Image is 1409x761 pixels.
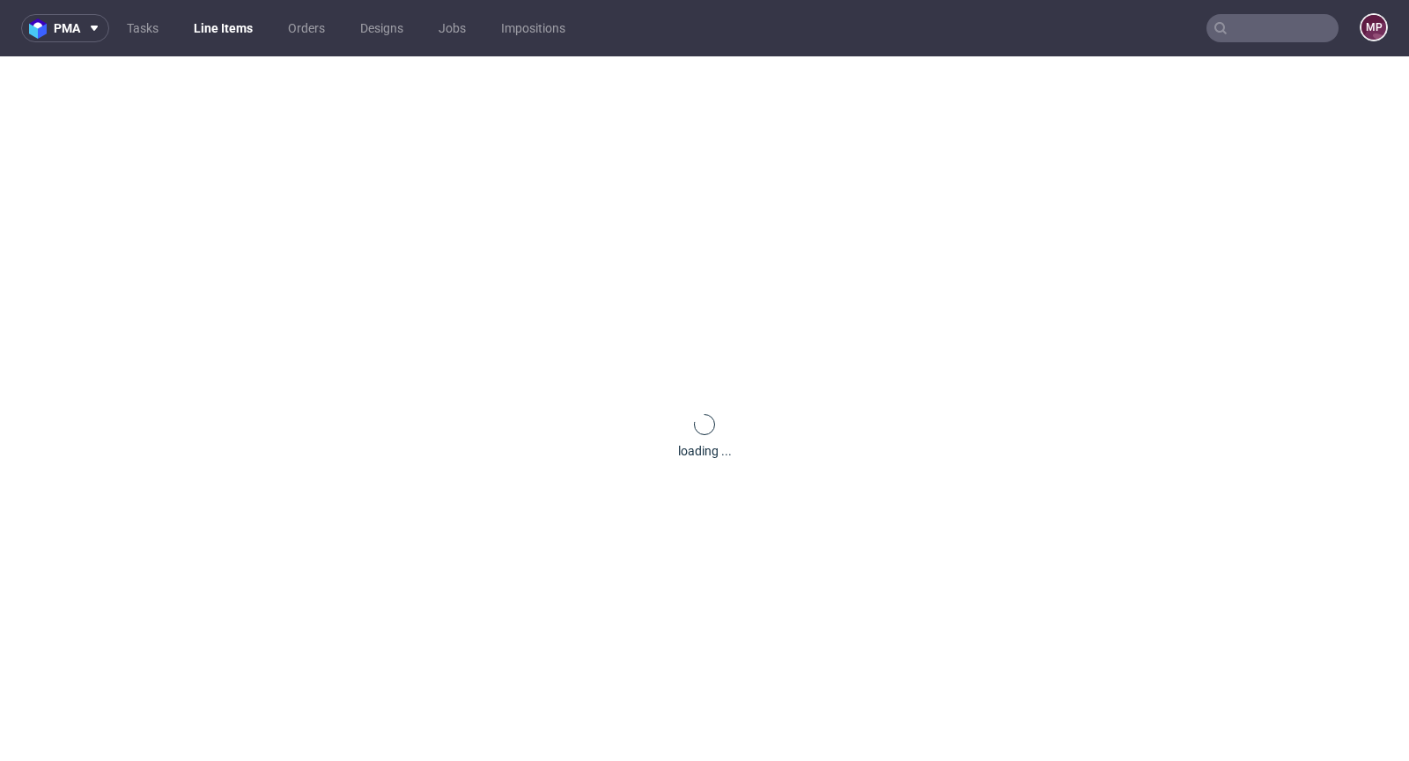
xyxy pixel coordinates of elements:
[183,14,263,42] a: Line Items
[1361,15,1386,40] figcaption: MP
[491,14,576,42] a: Impositions
[29,18,54,39] img: logo
[21,14,109,42] button: pma
[54,22,80,34] span: pma
[428,14,476,42] a: Jobs
[678,442,732,460] div: loading ...
[116,14,169,42] a: Tasks
[277,14,336,42] a: Orders
[350,14,414,42] a: Designs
